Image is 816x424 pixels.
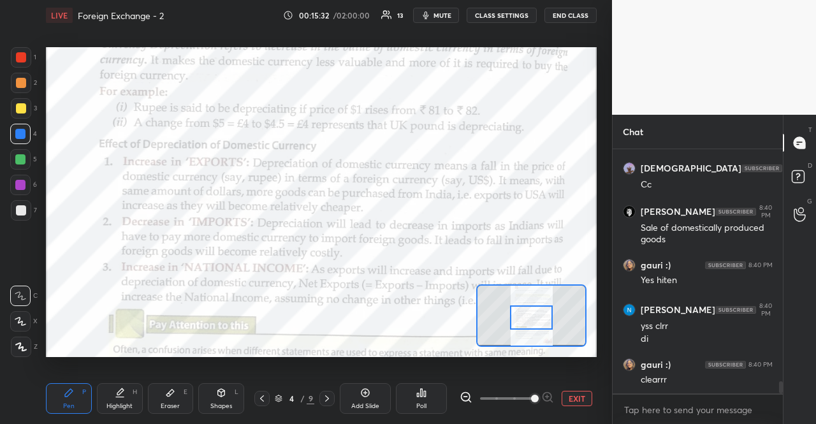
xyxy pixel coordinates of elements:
div: Yes hiten [641,274,773,287]
button: CLASS SETTINGS [467,8,537,23]
h6: gauri :) [641,359,671,370]
div: Pen [63,403,75,409]
span: mute [433,11,451,20]
div: 1 [11,47,36,68]
div: Shapes [210,403,232,409]
button: EXIT [562,391,592,406]
button: mute [413,8,459,23]
div: Add Slide [351,403,379,409]
div: 2 [11,73,37,93]
img: 4P8fHbbgJtejmAAAAAElFTkSuQmCC [715,208,756,216]
div: clearrr [641,374,773,386]
div: Sale of domestically produced goods [641,222,773,246]
div: LIVE [46,8,73,23]
img: 4P8fHbbgJtejmAAAAAElFTkSuQmCC [705,361,746,369]
h6: [DEMOGRAPHIC_DATA] [641,163,741,174]
div: 13 [397,12,403,18]
p: D [808,161,812,170]
div: H [133,389,137,395]
div: X [10,311,38,332]
img: thumbnail.jpg [623,260,635,271]
div: 3 [11,98,37,119]
div: 7 [11,200,37,221]
div: 5 [10,149,37,170]
p: T [808,125,812,135]
div: / [300,395,304,402]
div: 8:40 PM [759,302,773,318]
div: P [82,389,86,395]
div: 9 [307,393,314,404]
div: Z [11,337,38,357]
div: 8:40 PM [748,261,773,269]
p: Chat [613,115,653,149]
div: E [184,389,187,395]
h6: [PERSON_NAME] [641,304,715,316]
img: 4P8fHbbgJtejmAAAAAElFTkSuQmCC [741,164,782,172]
h4: Foreign Exchange - 2 [78,10,164,22]
div: di [641,333,773,346]
img: thumbnail.jpg [623,304,635,316]
div: Eraser [161,403,180,409]
button: END CLASS [544,8,597,23]
img: thumbnail.jpg [623,359,635,370]
h6: gauri :) [641,260,671,271]
img: thumbnail.jpg [623,163,635,174]
div: grid [613,149,783,393]
h6: [PERSON_NAME] [641,206,715,217]
div: Cc [641,179,773,191]
div: 8:40 PM [748,361,773,369]
div: 8:40 PM [759,204,773,219]
div: L [235,389,238,395]
div: yss clrr [641,320,773,333]
div: Poll [416,403,426,409]
div: 6 [10,175,37,195]
div: 4 [10,124,37,144]
img: 4P8fHbbgJtejmAAAAAElFTkSuQmCC [705,261,746,269]
div: C [10,286,38,306]
p: G [807,196,812,206]
img: 4P8fHbbgJtejmAAAAAElFTkSuQmCC [715,306,756,314]
img: thumbnail.jpg [623,206,635,217]
div: Highlight [106,403,133,409]
div: 4 [285,395,298,402]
